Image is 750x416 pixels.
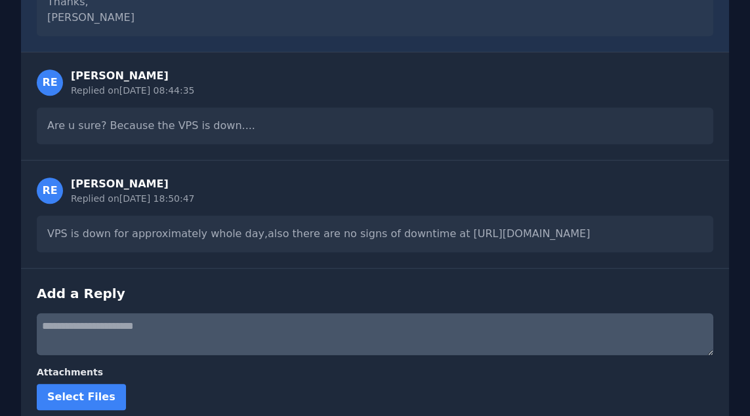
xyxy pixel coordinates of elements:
div: RE [37,69,63,96]
div: Are u sure? Because the VPS is down.... [37,107,713,144]
label: Attachments [37,366,713,379]
div: RE [37,178,63,204]
span: Select Files [47,390,115,403]
div: Replied on [DATE] 08:44:35 [71,84,194,97]
div: Replied on [DATE] 18:50:47 [71,192,194,205]
h3: Add a Reply [37,284,713,303]
div: [PERSON_NAME] [71,176,194,192]
div: VPS is down for approximately whole day,also there are no signs of downtime at [URL][DOMAIN_NAME] [37,216,713,252]
div: [PERSON_NAME] [71,68,194,84]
